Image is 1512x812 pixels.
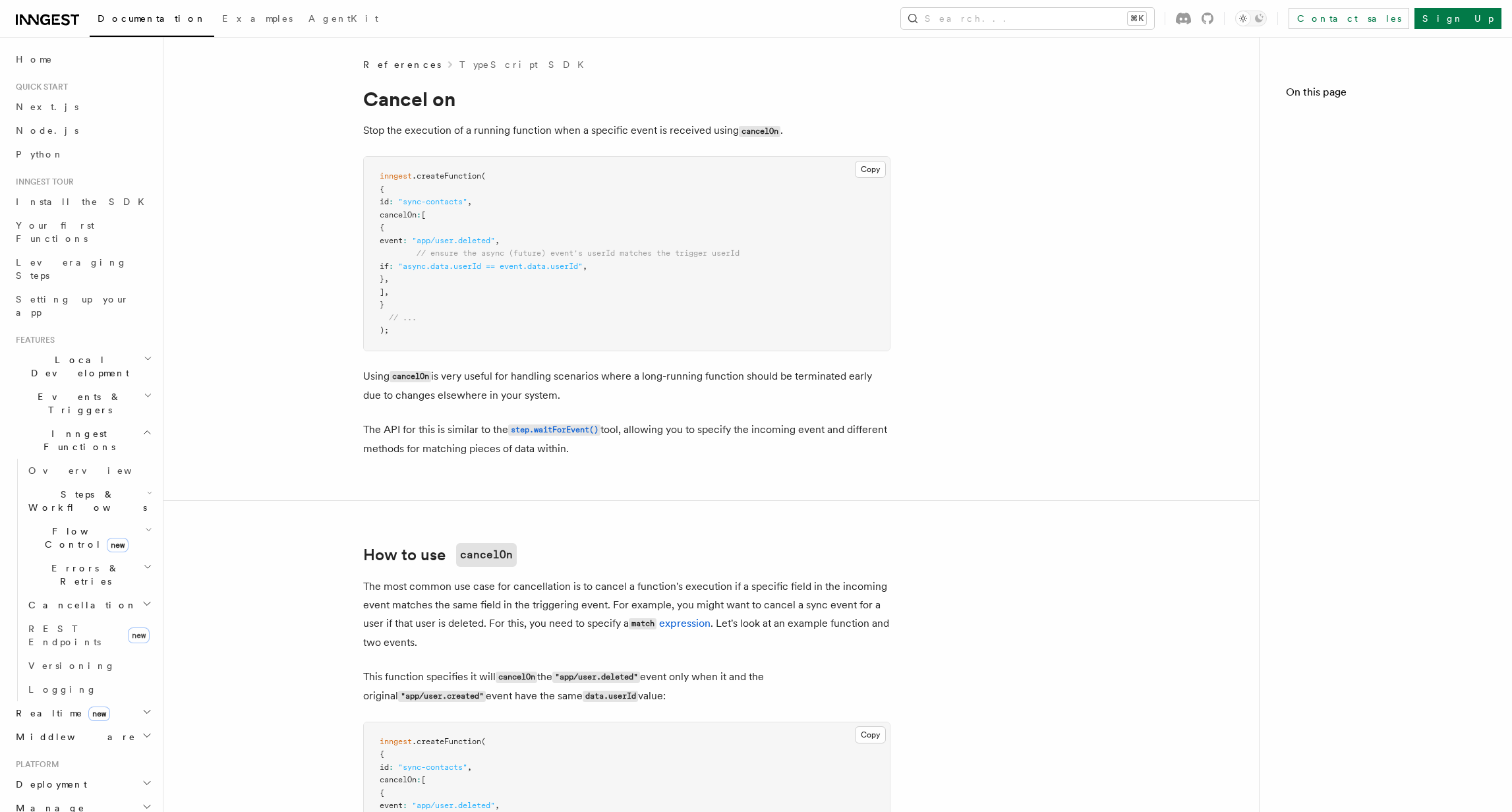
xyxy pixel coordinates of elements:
[552,672,640,683] code: "app/user.deleted"
[389,197,393,206] span: :
[384,274,389,283] span: ,
[23,562,143,588] span: Errors & Retries
[398,262,583,271] span: "async.data.userId == event.data.userId"
[380,262,389,271] span: if
[380,197,389,206] span: id
[412,801,495,810] span: "app/user.deleted"
[456,543,517,567] code: cancelOn
[583,262,587,271] span: ,
[363,367,890,405] p: Using is very useful for handling scenarios where a long-running function should be terminated ea...
[28,660,115,671] span: Versioning
[11,772,155,796] button: Deployment
[363,543,517,567] a: How to usecancelOn
[855,161,886,178] button: Copy
[417,248,740,258] span: // ensure the async (future) event's userId matches the trigger userId
[23,556,155,593] button: Errors & Retries
[23,654,155,678] a: Versioning
[98,13,206,24] span: Documentation
[380,749,384,759] span: {
[23,488,147,514] span: Steps & Workflows
[380,801,403,810] span: event
[508,423,600,436] a: step.waitForEvent()
[28,465,164,476] span: Overview
[380,287,384,297] span: ]
[384,287,389,297] span: ,
[16,257,127,281] span: Leveraging Steps
[412,171,481,181] span: .createFunction
[380,171,412,181] span: inngest
[11,348,155,385] button: Local Development
[363,58,441,71] span: References
[222,13,293,24] span: Examples
[11,214,155,250] a: Your first Functions
[363,87,890,111] h1: Cancel on
[739,126,780,137] code: cancelOn
[23,482,155,519] button: Steps & Workflows
[380,326,389,335] span: );
[1128,12,1146,25] kbd: ⌘K
[403,801,407,810] span: :
[11,47,155,71] a: Home
[28,623,101,647] span: REST Endpoints
[380,210,417,219] span: cancelOn
[363,420,890,458] p: The API for this is similar to the tool, allowing you to specify the incoming event and different...
[11,142,155,166] a: Python
[16,125,78,136] span: Node.js
[23,525,145,551] span: Flow Control
[128,627,150,643] span: new
[901,8,1154,29] button: Search...⌘K
[389,262,393,271] span: :
[508,424,600,436] code: step.waitForEvent()
[496,672,537,683] code: cancelOn
[390,371,431,382] code: cancelOn
[412,236,495,245] span: "app/user.deleted"
[363,668,890,706] p: This function specifies it will the event only when it and the original event have the same value:
[11,730,136,743] span: Middleware
[403,236,407,245] span: :
[659,617,711,629] a: expression
[23,598,137,612] span: Cancellation
[380,300,384,309] span: }
[23,593,155,617] button: Cancellation
[467,197,472,206] span: ,
[23,459,155,482] a: Overview
[11,177,74,187] span: Inngest tour
[88,707,110,721] span: new
[16,149,64,159] span: Python
[11,250,155,287] a: Leveraging Steps
[417,210,421,219] span: :
[412,737,481,746] span: .createFunction
[11,759,59,770] span: Platform
[495,236,500,245] span: ,
[11,385,155,422] button: Events & Triggers
[11,119,155,142] a: Node.js
[11,335,55,345] span: Features
[459,58,592,71] a: TypeScript SDK
[380,763,389,772] span: id
[16,294,129,318] span: Setting up your app
[1286,84,1486,105] h4: On this page
[11,778,87,791] span: Deployment
[11,353,144,380] span: Local Development
[855,726,886,743] button: Copy
[23,678,155,701] a: Logging
[11,287,155,324] a: Setting up your app
[380,185,384,194] span: {
[481,171,486,181] span: (
[11,707,110,720] span: Realtime
[23,617,155,654] a: REST Endpointsnew
[380,737,412,746] span: inngest
[421,210,426,219] span: [
[1289,8,1409,29] a: Contact sales
[107,538,129,552] span: new
[1235,11,1267,26] button: Toggle dark mode
[417,775,421,784] span: :
[363,121,890,140] p: Stop the execution of a running function when a specific event is received using .
[11,422,155,459] button: Inngest Functions
[380,775,417,784] span: cancelOn
[11,459,155,701] div: Inngest Functions
[629,618,656,629] code: match
[90,4,214,37] a: Documentation
[398,197,467,206] span: "sync-contacts"
[389,763,393,772] span: :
